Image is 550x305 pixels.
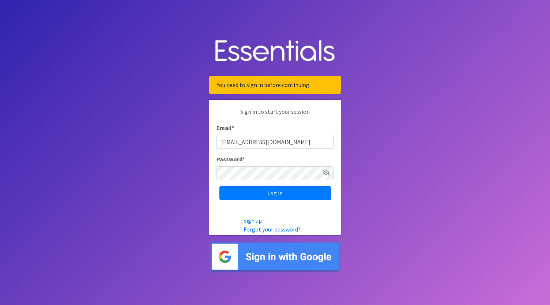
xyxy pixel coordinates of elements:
label: Email [216,123,234,132]
img: Human Essentials [209,33,341,70]
a: Forgot your password? [244,226,301,233]
abbr: required [231,124,234,131]
label: Password [216,155,245,163]
input: Log in [219,186,331,200]
p: Sign in to start your session [216,107,334,123]
a: Sign up [244,217,262,224]
abbr: required [242,155,245,163]
div: You need to sign in before continuing. [209,76,341,94]
img: Sign in with Google [209,241,341,273]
